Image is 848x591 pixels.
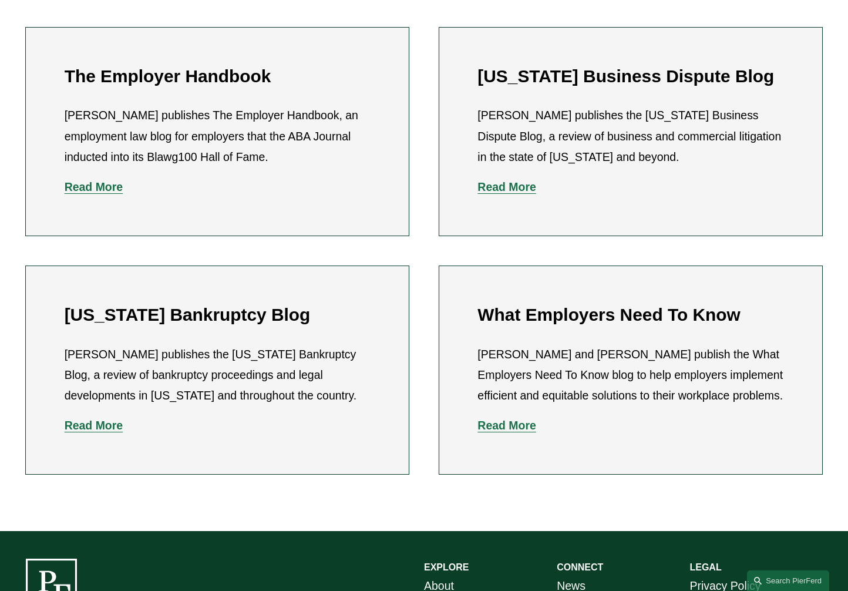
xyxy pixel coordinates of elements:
[477,419,536,432] a: Read More
[424,562,469,572] strong: EXPLORE
[747,570,829,591] a: Search this site
[477,105,783,167] p: [PERSON_NAME] publishes the [US_STATE] Business Dispute Blog, a review of business and commercial...
[557,562,603,572] strong: CONNECT
[477,344,783,406] p: [PERSON_NAME] and [PERSON_NAME] publish the What Employers Need To Know blog to help employers im...
[65,304,371,325] h2: [US_STATE] Bankruptcy Blog
[65,344,371,406] p: [PERSON_NAME] publishes the [US_STATE] Bankruptcy Blog, a review of bankruptcy proceedings and le...
[689,562,721,572] strong: LEGAL
[65,419,123,432] a: Read More
[477,304,783,325] h2: What Employers Need To Know
[477,66,783,87] h2: [US_STATE] Business Dispute Blog
[65,180,123,193] a: Read More
[65,66,371,87] h2: The Employer Handbook
[477,180,536,193] a: Read More
[65,105,371,167] p: [PERSON_NAME] publishes The Employer Handbook, an employment law blog for employers that the ABA ...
